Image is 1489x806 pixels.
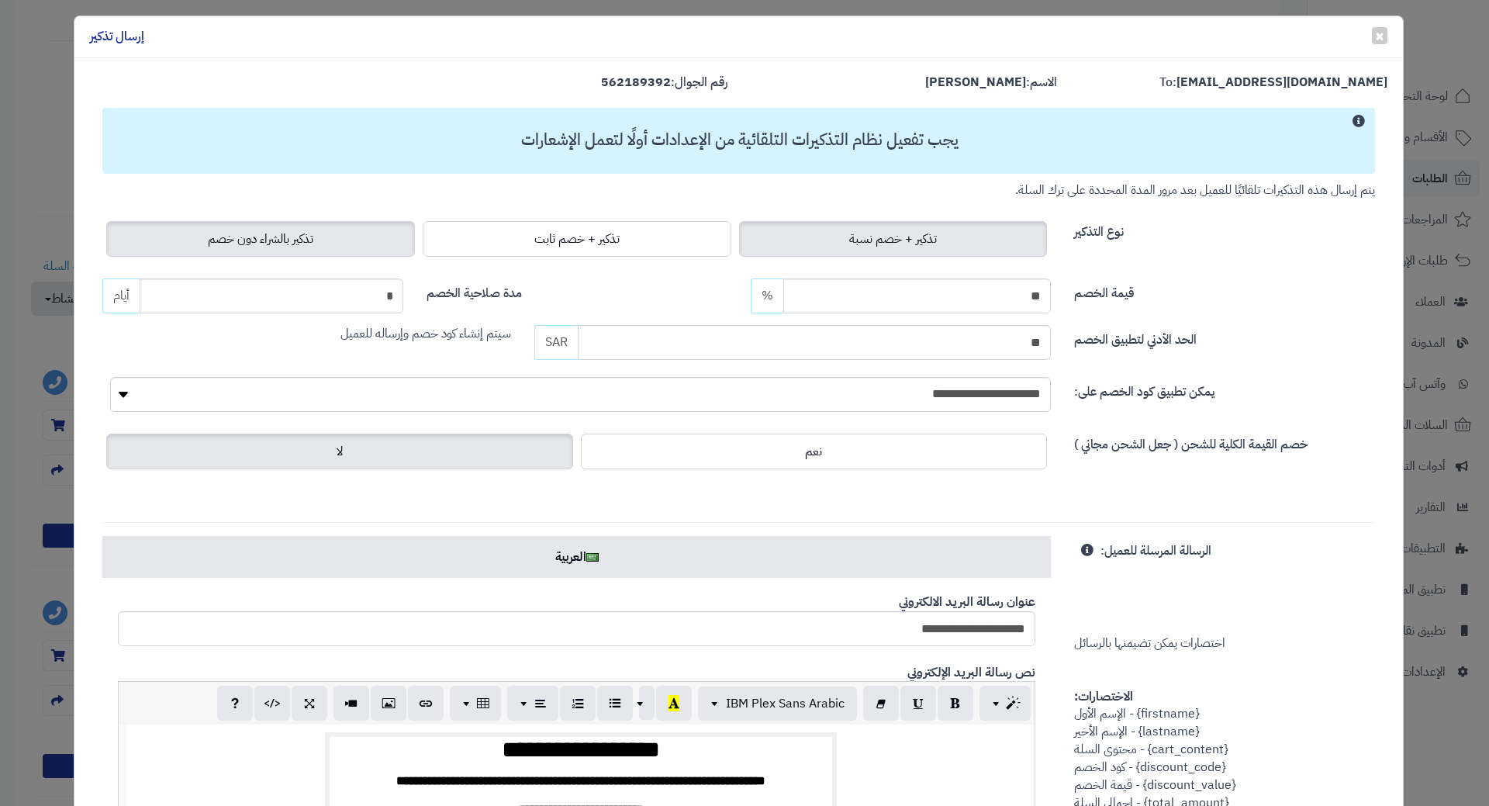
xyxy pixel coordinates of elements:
label: الحد الأدني لتطبيق الخصم [1074,325,1197,349]
span: IBM Plex Sans Arabic [726,694,845,713]
span: لا [337,442,343,461]
strong: 562189392 [601,73,671,92]
label: الاسم: [925,74,1057,92]
label: رقم الجوال: [601,74,727,92]
label: الرسالة المرسلة للعميل: [1100,536,1211,560]
small: يتم إرسال هذه التذكيرات تلقائيًا للعميل بعد مرور المدة المحددة على ترك السلة. [1015,181,1375,199]
label: خصم القيمة الكلية للشحن ( جعل الشحن مجاني ) [1074,430,1308,454]
label: To: [1159,74,1387,92]
span: أيام [102,278,140,313]
label: يمكن تطبيق كود الخصم على: [1074,377,1214,401]
label: قيمة الخصم [1074,278,1134,303]
strong: الاختصارات: [1074,687,1133,706]
h3: يجب تفعيل نظام التذكيرات التلقائية من الإعدادات أولًا لتعمل الإشعارات [110,131,1369,149]
label: مدة صلاحية الخصم [427,278,522,303]
span: تذكير بالشراء دون خصم [208,230,313,248]
span: × [1375,24,1384,47]
span: سيتم إنشاء كود خصم وإرساله للعميل [340,324,511,343]
img: ar.png [586,553,599,562]
h4: إرسال تذكير [90,28,144,46]
strong: [PERSON_NAME] [925,73,1026,92]
strong: [EMAIL_ADDRESS][DOMAIN_NAME] [1176,73,1387,92]
span: تذكير + خصم ثابت [534,230,620,248]
span: نعم [805,442,822,461]
label: نوع التذكير [1074,217,1124,241]
a: العربية [102,536,1051,578]
span: SAR [534,325,578,360]
b: نص رسالة البريد الإلكتروني [907,663,1035,682]
span: تذكير + خصم نسبة [849,230,937,248]
b: عنوان رسالة البريد الالكتروني [899,593,1035,611]
span: % [762,286,773,305]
